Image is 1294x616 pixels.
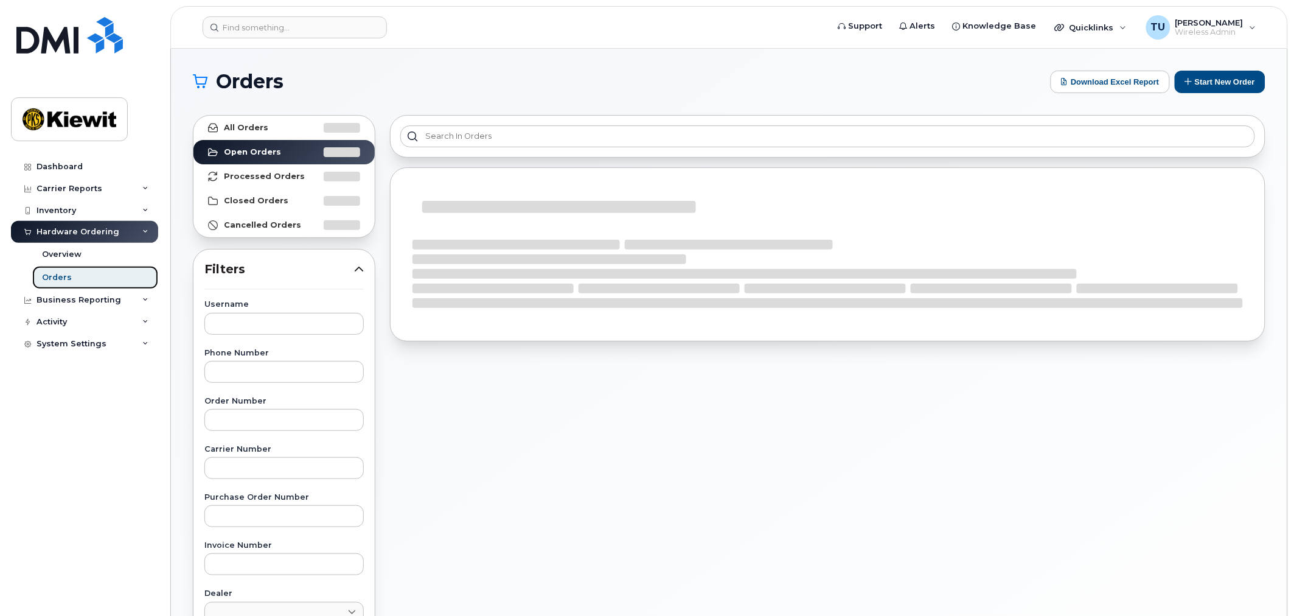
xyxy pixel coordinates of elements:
span: Filters [204,261,354,278]
a: All Orders [193,116,375,140]
button: Start New Order [1175,71,1265,93]
a: Open Orders [193,140,375,164]
a: Closed Orders [193,189,375,213]
label: Purchase Order Number [204,494,364,502]
label: Dealer [204,590,364,598]
label: Username [204,301,364,309]
span: Orders [216,72,283,91]
label: Carrier Number [204,446,364,453]
label: Phone Number [204,349,364,357]
input: Search in orders [400,125,1255,147]
a: Cancelled Orders [193,213,375,237]
label: Order Number [204,397,364,405]
iframe: Messenger Launcher [1241,563,1285,607]
button: Download Excel Report [1051,71,1170,93]
label: Invoice Number [204,542,364,550]
strong: Processed Orders [224,172,305,181]
a: Processed Orders [193,164,375,189]
strong: All Orders [224,123,268,133]
strong: Closed Orders [224,196,288,206]
strong: Open Orders [224,147,281,157]
strong: Cancelled Orders [224,220,301,230]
